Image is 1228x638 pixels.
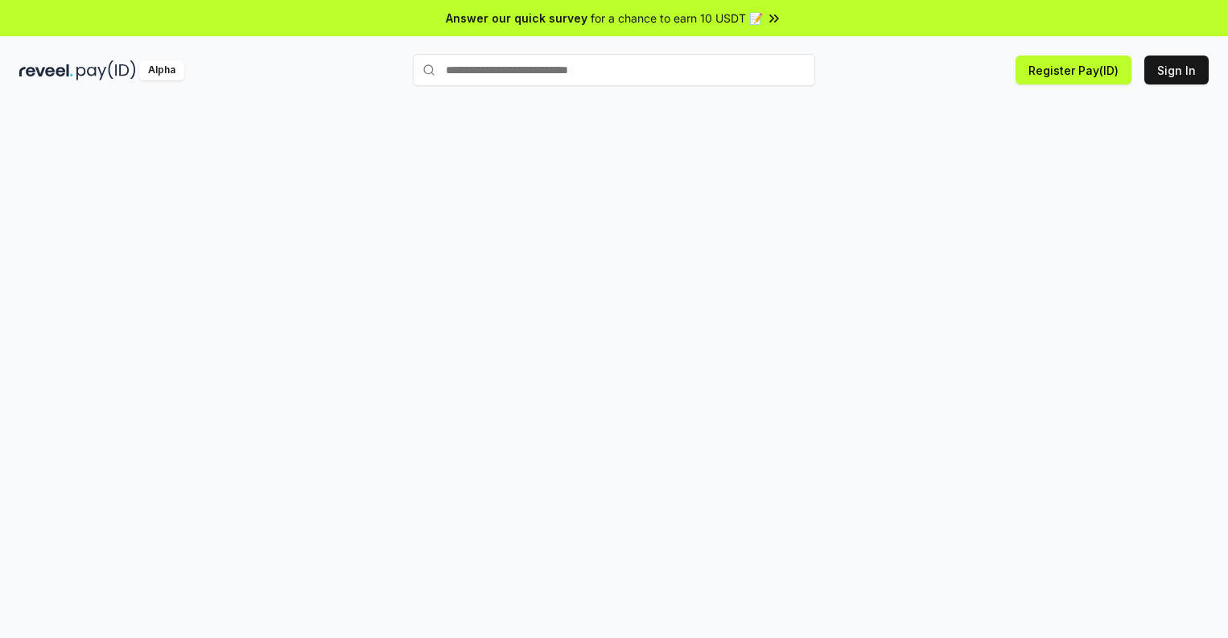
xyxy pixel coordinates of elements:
[76,60,136,80] img: pay_id
[446,10,587,27] span: Answer our quick survey
[139,60,184,80] div: Alpha
[591,10,763,27] span: for a chance to earn 10 USDT 📝
[1016,56,1131,84] button: Register Pay(ID)
[1144,56,1209,84] button: Sign In
[19,60,73,80] img: reveel_dark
